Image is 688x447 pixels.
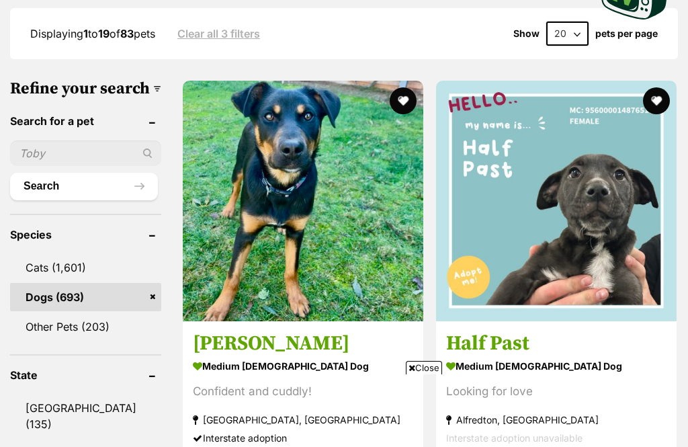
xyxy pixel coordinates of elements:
h3: Refine your search [10,79,161,98]
label: pets per page [595,28,658,39]
img: Buller - Australian Kelpie Dog [183,81,423,321]
span: Displaying to of pets [30,27,155,40]
strong: 1 [83,27,88,40]
button: favourite [643,87,670,114]
strong: medium [DEMOGRAPHIC_DATA] Dog [193,357,413,376]
header: State [10,369,161,381]
header: Search for a pet [10,115,161,127]
a: [GEOGRAPHIC_DATA] (135) [10,394,161,438]
strong: 19 [98,27,110,40]
a: Dogs (693) [10,283,161,311]
h3: [PERSON_NAME] [193,331,413,357]
span: Close [406,361,442,374]
header: Species [10,229,161,241]
img: Half Past - Staffordshire Bull Terrier x Staghound Dog [436,81,677,321]
input: Toby [10,140,161,166]
strong: 83 [120,27,134,40]
a: Other Pets (203) [10,313,161,341]
iframe: Advertisement [99,380,589,440]
h3: Half Past [446,331,666,357]
button: favourite [390,87,417,114]
button: Search [10,173,158,200]
strong: medium [DEMOGRAPHIC_DATA] Dog [446,357,666,376]
a: Cats (1,601) [10,253,161,282]
span: Show [513,28,540,39]
a: Clear all 3 filters [177,28,260,40]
